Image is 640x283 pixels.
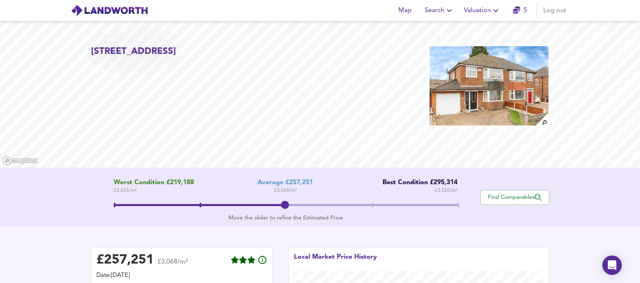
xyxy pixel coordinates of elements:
[114,179,194,187] span: Worst Condition £219,188
[429,45,549,126] img: property
[257,179,313,187] div: Average £257,251
[540,2,570,19] button: Log out
[2,156,38,165] a: Mapbox homepage
[114,187,194,195] span: £ 2,605 / m²
[464,5,501,16] span: Valuation
[395,5,415,16] span: Map
[535,113,549,127] img: search
[507,2,533,19] button: 5
[513,5,527,16] a: 5
[96,254,154,266] div: £ 257,251
[485,194,545,201] span: Find Comparables
[481,190,549,205] button: Find Comparables
[96,271,267,280] div: Date: [DATE]
[602,255,622,275] div: Open Intercom Messenger
[274,187,297,195] span: £ 3,068 / m²
[157,259,188,270] span: £3,068/m²
[71,4,148,17] img: logo
[114,214,457,222] div: Move the slider to refine the Estimated Price
[461,2,504,19] button: Valuation
[435,187,457,195] span: £ 3,520 / m²
[543,5,566,16] span: Log out
[294,253,377,270] div: Local Market Price History
[376,179,457,187] div: Best Condition £295,314
[392,2,418,19] button: Map
[421,2,457,19] button: Search
[91,45,176,58] h2: [STREET_ADDRESS]
[425,5,454,16] span: Search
